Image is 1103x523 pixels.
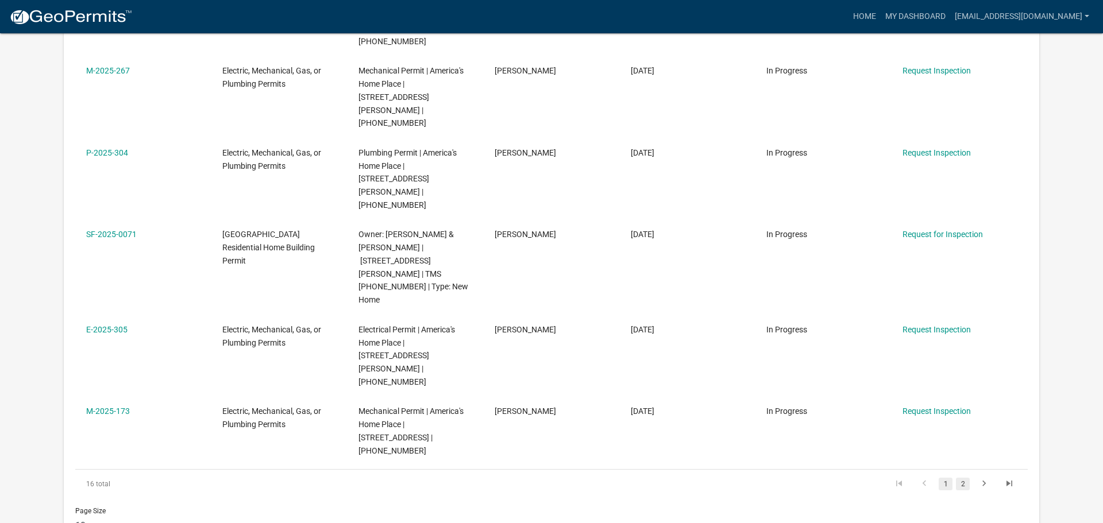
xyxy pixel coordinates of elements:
[495,325,556,334] span: Charlene Silva
[998,478,1020,490] a: go to last page
[358,406,464,455] span: Mechanical Permit | America's Home Place | 46 CREEKPOINT DR | 054-00-01-060
[86,148,128,157] a: P-2025-304
[222,66,321,88] span: Electric, Mechanical, Gas, or Plumbing Permits
[913,478,935,490] a: go to previous page
[495,148,556,157] span: Charlene Silva
[766,325,807,334] span: In Progress
[950,6,1094,28] a: [EMAIL_ADDRESS][DOMAIN_NAME]
[631,148,654,157] span: 05/30/2025
[631,406,654,416] span: 03/31/2025
[358,66,464,127] span: Mechanical Permit | America's Home Place | 145 BROCK RD | 025-00-00-095
[766,148,807,157] span: In Progress
[766,66,807,75] span: In Progress
[222,148,321,171] span: Electric, Mechanical, Gas, or Plumbing Permits
[86,230,137,239] a: SF-2025-0071
[75,470,264,498] div: 16 total
[888,478,910,490] a: go to first page
[86,325,128,334] a: E-2025-305
[631,325,654,334] span: 05/30/2025
[495,406,556,416] span: Charlene Silva
[766,406,807,416] span: In Progress
[631,230,654,239] span: 05/30/2025
[903,406,971,416] a: Request Inspection
[222,325,321,347] span: Electric, Mechanical, Gas, or Plumbing Permits
[881,6,950,28] a: My Dashboard
[358,230,468,304] span: Owner: ANNISS LOREN & WILLIAM T III | 145 BROCK RD | TMS 025-00-00-095 | Type: New Home
[849,6,881,28] a: Home
[903,66,971,75] a: Request Inspection
[495,66,556,75] span: Charlene Silva
[973,478,995,490] a: go to next page
[222,406,321,429] span: Electric, Mechanical, Gas, or Plumbing Permits
[903,325,971,334] a: Request Inspection
[222,230,315,265] span: Abbeville County Residential Home Building Permit
[358,148,457,210] span: Plumbing Permit | America's Home Place | 145 BROCK RD | 025-00-00-095
[766,230,807,239] span: In Progress
[86,66,130,75] a: M-2025-267
[939,478,952,490] a: 1
[903,148,971,157] a: Request Inspection
[956,478,970,490] a: 2
[937,474,954,494] li: page 1
[495,230,556,239] span: Charlene Silva
[86,406,130,416] a: M-2025-173
[631,66,654,75] span: 05/30/2025
[358,325,455,386] span: Electrical Permit | America's Home Place | 145 BROCK RD | 025-00-00-095
[903,230,983,239] a: Request for Inspection
[954,474,971,494] li: page 2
